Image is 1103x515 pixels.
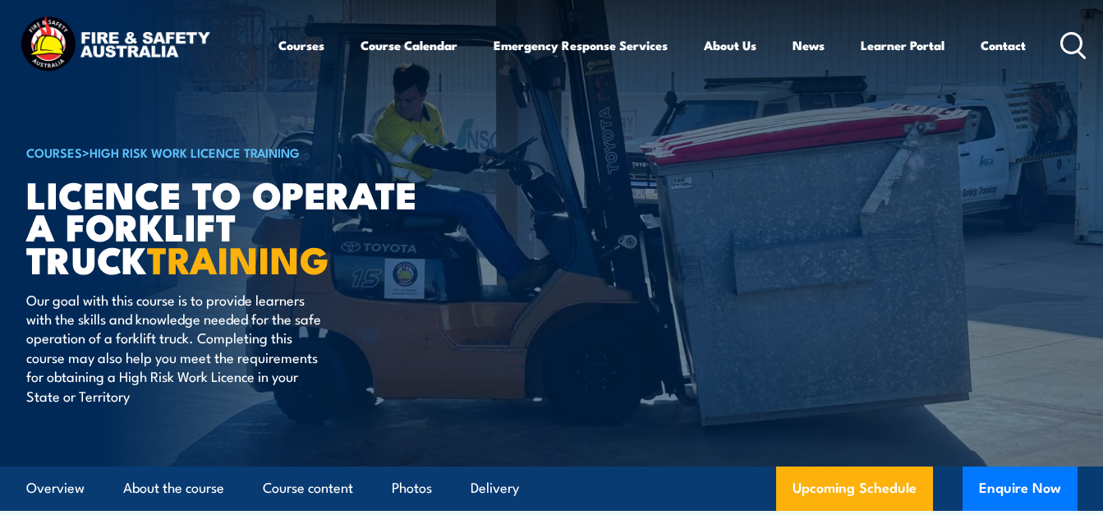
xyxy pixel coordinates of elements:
[704,25,756,65] a: About Us
[263,467,353,510] a: Course content
[963,467,1078,511] button: Enquire Now
[361,25,457,65] a: Course Calendar
[26,290,326,405] p: Our goal with this course is to provide learners with the skills and knowledge needed for the saf...
[861,25,944,65] a: Learner Portal
[123,467,224,510] a: About the course
[793,25,825,65] a: News
[26,467,85,510] a: Overview
[981,25,1026,65] a: Contact
[392,467,432,510] a: Photos
[494,25,668,65] a: Emergency Response Services
[26,177,432,274] h1: Licence to operate a forklift truck
[471,467,519,510] a: Delivery
[26,142,432,162] h6: >
[776,467,933,511] a: Upcoming Schedule
[90,143,300,161] a: High Risk Work Licence Training
[278,25,324,65] a: Courses
[26,143,82,161] a: COURSES
[147,230,329,287] strong: TRAINING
